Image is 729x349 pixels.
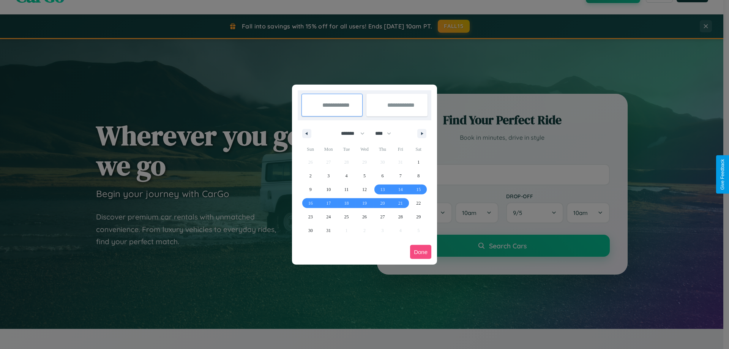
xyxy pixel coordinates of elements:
[308,210,313,224] span: 23
[344,183,349,196] span: 11
[344,210,349,224] span: 25
[326,196,331,210] span: 17
[374,143,391,155] span: Thu
[391,183,409,196] button: 14
[380,210,385,224] span: 27
[398,210,403,224] span: 28
[374,169,391,183] button: 6
[327,169,330,183] span: 3
[355,210,373,224] button: 26
[380,196,385,210] span: 20
[398,183,403,196] span: 14
[410,143,428,155] span: Sat
[416,210,421,224] span: 29
[319,196,337,210] button: 17
[346,169,348,183] span: 4
[326,210,331,224] span: 24
[362,183,367,196] span: 12
[398,196,403,210] span: 21
[308,196,313,210] span: 16
[374,210,391,224] button: 27
[338,196,355,210] button: 18
[410,155,428,169] button: 1
[301,196,319,210] button: 16
[301,183,319,196] button: 9
[319,143,337,155] span: Mon
[410,245,431,259] button: Done
[416,183,421,196] span: 15
[355,143,373,155] span: Wed
[344,196,349,210] span: 18
[410,169,428,183] button: 8
[309,169,312,183] span: 2
[319,169,337,183] button: 3
[338,169,355,183] button: 4
[381,169,383,183] span: 6
[374,183,391,196] button: 13
[362,210,367,224] span: 26
[391,169,409,183] button: 7
[410,196,428,210] button: 22
[355,183,373,196] button: 12
[301,224,319,237] button: 30
[355,169,373,183] button: 5
[319,183,337,196] button: 10
[319,224,337,237] button: 31
[363,169,366,183] span: 5
[326,183,331,196] span: 10
[374,196,391,210] button: 20
[399,169,402,183] span: 7
[338,143,355,155] span: Tue
[417,155,420,169] span: 1
[301,143,319,155] span: Sun
[338,210,355,224] button: 25
[391,196,409,210] button: 21
[338,183,355,196] button: 11
[301,169,319,183] button: 2
[417,169,420,183] span: 8
[362,196,367,210] span: 19
[308,224,313,237] span: 30
[355,196,373,210] button: 19
[301,210,319,224] button: 23
[326,224,331,237] span: 31
[391,210,409,224] button: 28
[319,210,337,224] button: 24
[720,159,725,190] div: Give Feedback
[416,196,421,210] span: 22
[410,183,428,196] button: 15
[410,210,428,224] button: 29
[309,183,312,196] span: 9
[380,183,385,196] span: 13
[391,143,409,155] span: Fri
